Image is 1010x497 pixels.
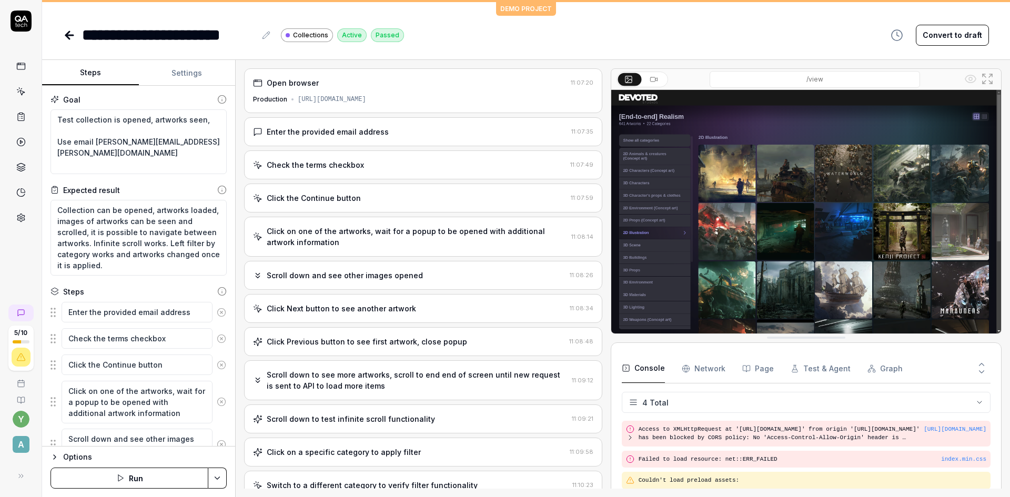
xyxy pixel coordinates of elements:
button: Run [50,468,208,489]
time: 11:07:49 [570,161,593,168]
button: Settings [139,60,236,86]
div: Open browser [267,77,319,88]
button: Remove step [213,302,230,323]
div: Passed [371,28,404,42]
span: A [13,436,29,453]
a: New conversation [8,305,34,321]
pre: Failed to load resource: net::ERR_FAILED [639,455,986,464]
time: 11:09:21 [572,415,593,422]
button: Console [622,354,665,383]
span: Collections [293,31,328,40]
button: Options [50,451,227,463]
button: Steps [42,60,139,86]
pre: Couldn't load preload assets: [639,476,986,485]
time: 11:08:26 [570,271,593,279]
img: Screenshot [611,90,1001,333]
button: Remove step [213,391,230,412]
pre: Access to XMLHttpRequest at '[URL][DOMAIN_NAME]' from origin '[URL][DOMAIN_NAME]' has been blocke... [639,425,924,442]
button: Remove step [213,354,230,376]
button: Remove step [213,328,230,349]
button: A [4,428,37,455]
div: Active [337,28,367,42]
div: Click Next button to see another artwork [267,303,416,314]
div: [URL][DOMAIN_NAME] [298,95,366,104]
a: Book a call with us [4,371,37,388]
div: Click Previous button to see first artwork, close popup [267,336,467,347]
button: Remove step [213,434,230,455]
a: Collections [281,28,333,42]
a: Documentation [4,388,37,404]
div: Click the Continue button [267,192,361,204]
button: Page [742,354,774,383]
button: Network [682,354,725,383]
div: Click on one of the artworks, wait for a popup to be opened with additional artwork information [267,226,567,248]
time: 11:08:34 [570,305,593,312]
time: 11:08:48 [569,338,593,345]
div: Suggestions [50,328,227,350]
div: Check the terms checkbox [267,159,364,170]
button: Test & Agent [791,354,851,383]
div: Click on a specific category to apply filter [267,447,421,458]
div: Options [63,451,227,463]
div: Steps [63,286,84,297]
div: Suggestions [50,354,227,376]
time: 11:07:35 [571,128,593,135]
time: 11:07:20 [571,79,593,86]
button: Convert to draft [916,25,989,46]
button: index.min.css [941,455,986,464]
div: Suggestions [50,428,227,461]
div: Scroll down to see more artworks, scroll to end end of screen until new request is sent to API to... [267,369,568,391]
time: 11:08:14 [571,233,593,240]
div: Production [253,95,287,104]
button: Open in full screen [979,70,996,87]
button: Show all interative elements [962,70,979,87]
button: View version history [884,25,910,46]
button: y [13,411,29,428]
button: Graph [867,354,903,383]
div: Switch to a different category to verify filter functionality [267,480,478,491]
div: Expected result [63,185,120,196]
div: Enter the provided email address [267,126,389,137]
button: [URL][DOMAIN_NAME] [924,425,986,434]
div: Suggestions [50,380,227,424]
div: Suggestions [50,301,227,323]
span: 5 / 10 [14,330,27,336]
div: Goal [63,94,80,105]
time: 11:09:58 [570,448,593,455]
div: Scroll down to test infinite scroll functionality [267,413,435,424]
time: 11:07:59 [571,194,593,201]
time: 11:10:23 [572,481,593,489]
time: 11:09:12 [572,377,593,384]
div: Scroll down and see other images opened [267,270,423,281]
